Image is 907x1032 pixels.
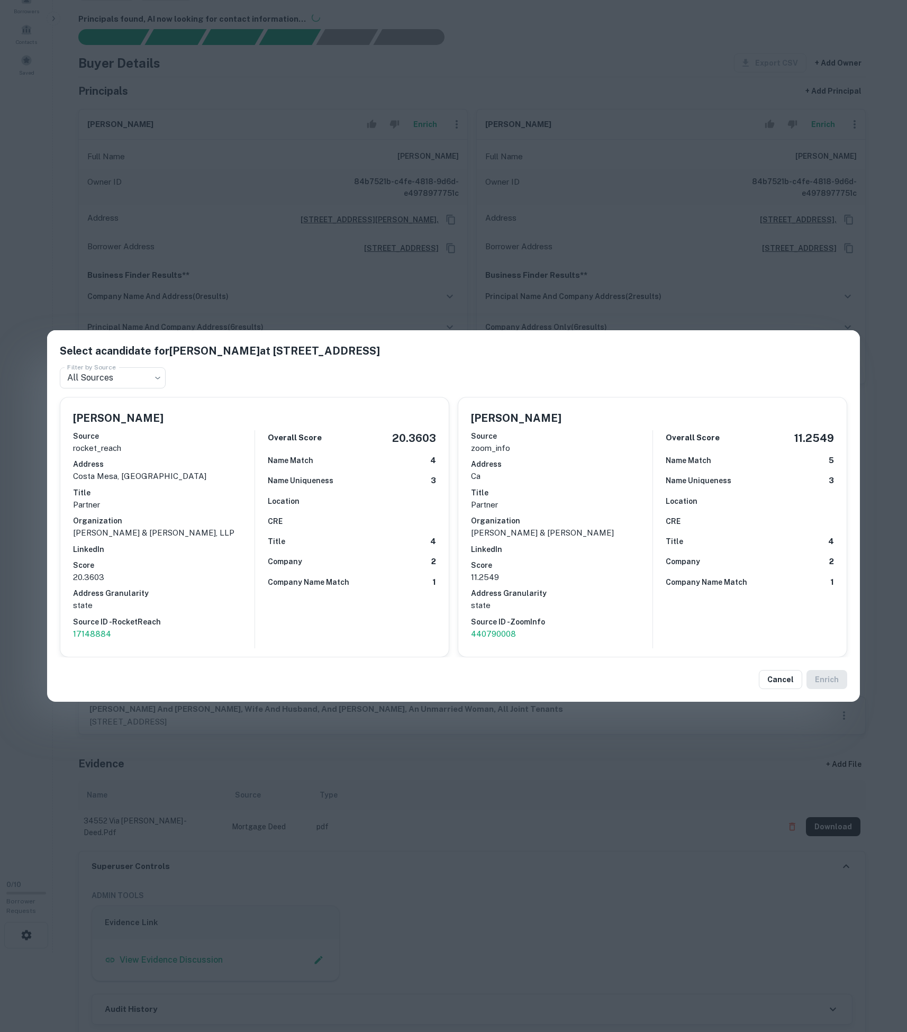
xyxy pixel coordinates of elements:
[666,475,731,486] h6: Name Uniqueness
[828,536,834,548] h6: 4
[60,343,847,359] h5: Select a candidate for [PERSON_NAME] at [STREET_ADDRESS]
[666,495,697,507] h6: Location
[471,527,652,539] p: [PERSON_NAME] & [PERSON_NAME]
[73,430,255,442] h6: Source
[666,432,720,444] h6: Overall Score
[666,556,700,567] h6: Company
[471,628,652,640] a: 440790008
[471,571,652,584] p: 11.2549
[268,475,333,486] h6: Name Uniqueness
[471,458,652,470] h6: Address
[829,455,834,467] h6: 5
[854,947,907,998] iframe: Chat Widget
[268,515,283,527] h6: CRE
[666,576,747,588] h6: Company Name Match
[73,487,255,499] h6: Title
[73,410,164,426] h5: [PERSON_NAME]
[471,470,652,483] p: ca
[392,430,436,446] h5: 20.3603
[73,544,255,555] h6: LinkedIn
[73,527,255,539] p: [PERSON_NAME] & [PERSON_NAME], LLP
[60,367,166,388] div: All Sources
[268,432,322,444] h6: Overall Score
[431,475,436,487] h6: 3
[432,576,436,589] h6: 1
[471,487,652,499] h6: Title
[471,442,652,455] p: zoom_info
[666,515,681,527] h6: CRE
[73,571,255,584] p: 20.3603
[759,670,802,689] button: Cancel
[431,556,436,568] h6: 2
[471,599,652,612] p: state
[67,363,116,372] label: Filter by Source
[471,499,652,511] p: Partner
[471,430,652,442] h6: Source
[268,576,349,588] h6: Company Name Match
[430,536,436,548] h6: 4
[666,536,683,547] h6: Title
[471,559,652,571] h6: Score
[73,616,255,628] h6: Source ID - RocketReach
[829,475,834,487] h6: 3
[471,616,652,628] h6: Source ID - ZoomInfo
[268,556,302,567] h6: Company
[268,536,285,547] h6: Title
[73,559,255,571] h6: Score
[73,599,255,612] p: state
[829,556,834,568] h6: 2
[268,495,300,507] h6: Location
[471,410,561,426] h5: [PERSON_NAME]
[830,576,834,589] h6: 1
[73,442,255,455] p: rocket_reach
[430,455,436,467] h6: 4
[73,587,255,599] h6: Address Granularity
[471,544,652,555] h6: LinkedIn
[73,458,255,470] h6: Address
[73,628,255,640] a: 17148884
[471,587,652,599] h6: Address Granularity
[73,470,255,483] p: costa mesa, [GEOGRAPHIC_DATA]
[73,499,255,511] p: Partner
[471,515,652,527] h6: Organization
[666,455,711,466] h6: Name Match
[794,430,834,446] h5: 11.2549
[73,515,255,527] h6: Organization
[268,455,313,466] h6: Name Match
